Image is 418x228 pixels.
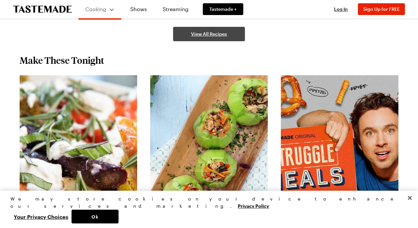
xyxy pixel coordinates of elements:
[191,31,227,37] span: View All Recipes
[209,6,237,12] span: Tastemade +
[358,3,405,15] button: Sign Up for FREE
[20,54,104,66] h2: Make These Tonight
[328,6,354,12] button: Log In
[363,6,400,12] span: Sign Up for FREE
[10,195,402,223] div: Privacy
[13,6,72,13] a: To Tastemade Home Page
[281,76,369,82] a: View full content for Struggle Meals
[85,6,106,12] span: Cooking
[20,76,129,82] a: View full content for Veggie-Forward Flavors
[403,191,417,205] button: Close
[150,76,233,82] a: View full content for Clean Eating
[85,3,115,16] button: Cooking
[10,195,402,210] div: We may store cookies on your device to enhance our services and marketing.
[203,3,243,15] a: Tastemade +
[10,210,72,223] button: Your Privacy Choices
[173,27,245,41] a: View All Recipes
[72,210,119,223] button: Ok
[238,202,269,209] a: More information about your privacy, opens in a new tab
[334,6,348,12] span: Log In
